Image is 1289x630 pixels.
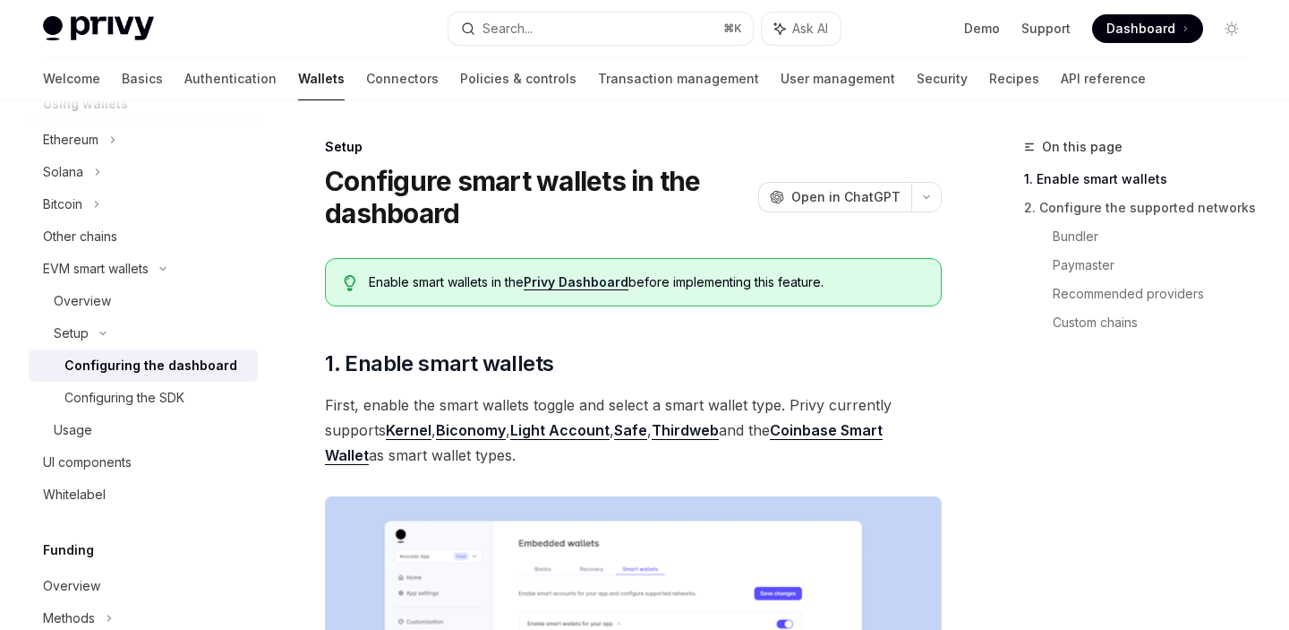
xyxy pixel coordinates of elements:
a: Transaction management [598,57,759,100]
a: Authentication [184,57,277,100]
a: Configuring the SDK [29,382,258,414]
div: Ethereum [43,129,98,151]
a: UI components [29,446,258,479]
a: Welcome [43,57,100,100]
button: Ask AI [762,13,841,45]
a: Overview [29,285,258,317]
a: Recipes [989,57,1039,100]
button: Open in ChatGPT [758,182,911,212]
span: First, enable the smart wallets toggle and select a smart wallet type. Privy currently supports ,... [325,393,942,468]
a: Dashboard [1092,14,1203,43]
div: Methods [43,608,95,629]
a: Support [1021,20,1071,38]
a: Overview [29,570,258,602]
span: 1. Enable smart wallets [325,350,553,378]
div: Bitcoin [43,194,82,215]
div: Overview [54,290,111,312]
h5: Funding [43,539,94,561]
a: 2. Configure the supported networks [1024,194,1260,222]
div: Setup [325,138,942,156]
a: Bundler [1053,222,1260,251]
a: Paymaster [1053,251,1260,280]
a: Privy Dashboard [524,274,628,290]
div: Setup [54,323,89,344]
div: Whitelabel [43,484,106,505]
img: light logo [43,16,154,41]
a: Wallets [298,57,345,100]
a: Connectors [366,57,439,100]
span: Open in ChatGPT [791,188,901,206]
svg: Tip [344,275,356,291]
div: Other chains [43,226,117,247]
a: Other chains [29,220,258,253]
button: Toggle dark mode [1217,14,1246,43]
h1: Configure smart wallets in the dashboard [325,165,751,229]
a: Policies & controls [460,57,576,100]
div: EVM smart wallets [43,258,149,280]
div: Overview [43,575,100,597]
a: Security [917,57,968,100]
a: Kernel [386,421,431,440]
a: Biconomy [436,421,506,440]
a: Basics [122,57,163,100]
div: Configuring the dashboard [64,355,237,376]
span: On this page [1042,136,1123,158]
a: Light Account [510,421,610,440]
a: Whitelabel [29,479,258,511]
div: Configuring the SDK [64,387,184,409]
a: 1. Enable smart wallets [1024,165,1260,194]
a: Recommended providers [1053,280,1260,308]
div: Usage [54,419,92,441]
a: Safe [614,421,647,440]
button: Search...⌘K [448,13,752,45]
a: Custom chains [1053,308,1260,337]
div: Search... [482,18,533,39]
a: Configuring the dashboard [29,350,258,382]
a: Demo [964,20,1000,38]
a: User management [781,57,895,100]
a: Thirdweb [652,421,719,440]
span: Dashboard [1106,20,1175,38]
span: Enable smart wallets in the before implementing this feature. [369,273,923,291]
div: UI components [43,452,132,473]
a: API reference [1061,57,1146,100]
span: ⌘ K [723,22,742,36]
div: Solana [43,161,83,183]
a: Usage [29,414,258,446]
span: Ask AI [792,20,828,38]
